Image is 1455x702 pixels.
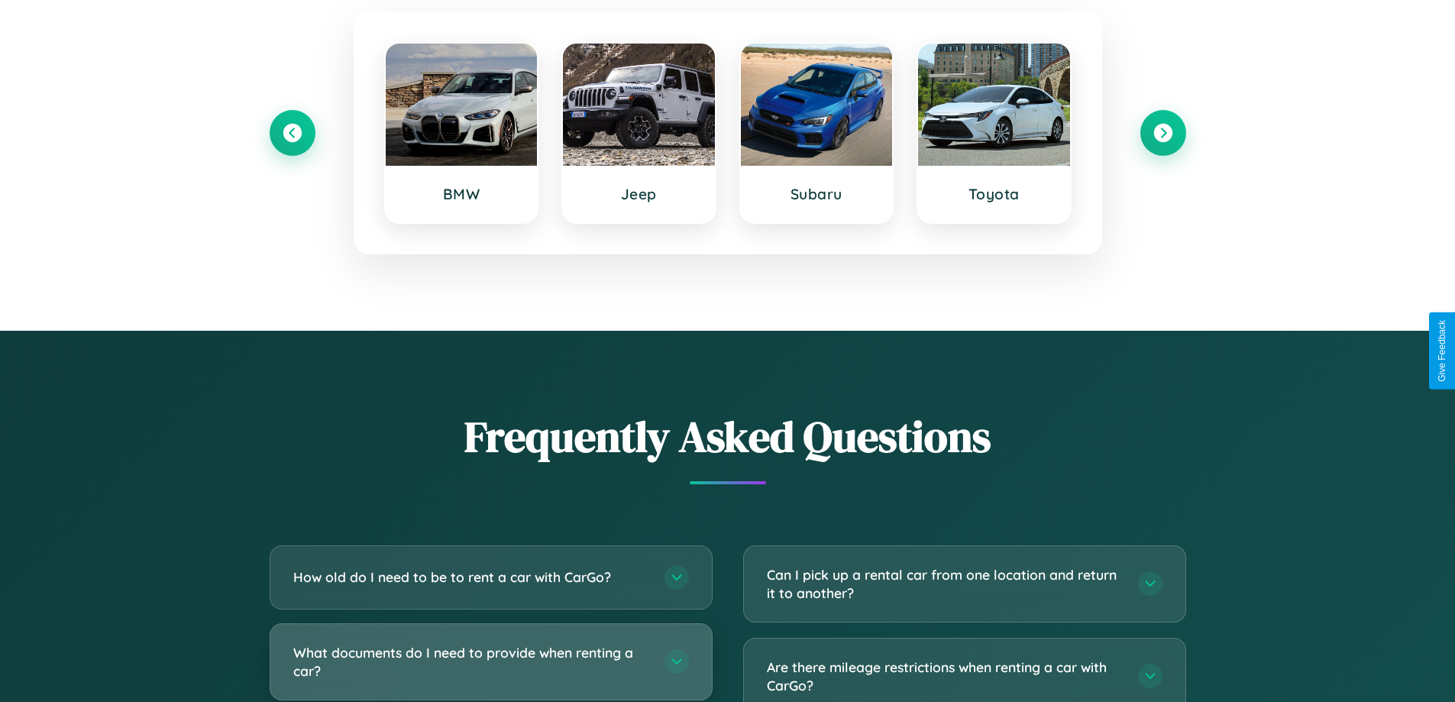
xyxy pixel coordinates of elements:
h3: Can I pick up a rental car from one location and return it to another? [767,565,1123,603]
h3: Are there mileage restrictions when renting a car with CarGo? [767,658,1123,695]
h2: Frequently Asked Questions [270,407,1186,466]
h3: BMW [401,185,522,203]
h3: Jeep [578,185,700,203]
h3: How old do I need to be to rent a car with CarGo? [293,568,649,587]
div: Give Feedback [1437,320,1447,382]
h3: Subaru [756,185,878,203]
h3: What documents do I need to provide when renting a car? [293,643,649,681]
h3: Toyota [933,185,1055,203]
